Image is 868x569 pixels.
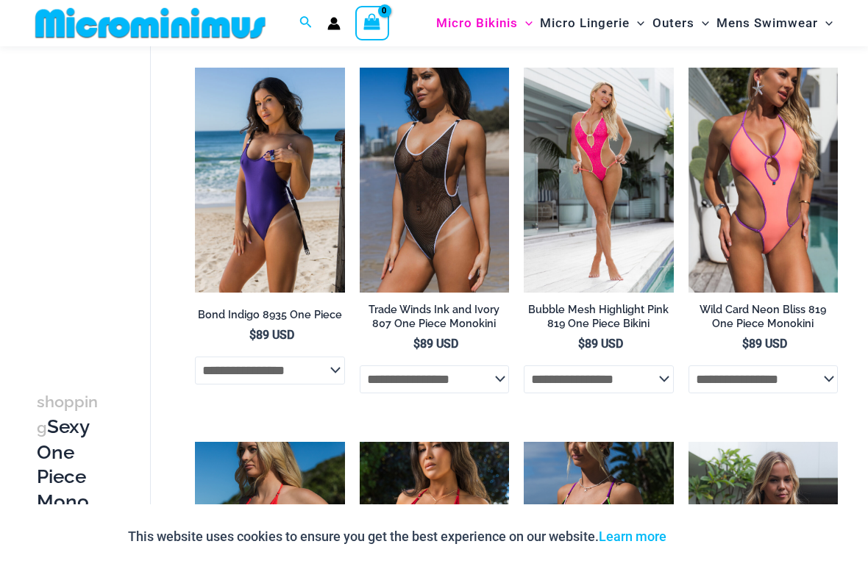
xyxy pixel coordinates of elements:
[524,303,674,336] a: Bubble Mesh Highlight Pink 819 One Piece Bikini
[649,4,713,42] a: OutersMenu ToggleMenu Toggle
[689,303,839,336] a: Wild Card Neon Bliss 819 One Piece Monokini
[689,303,839,330] h2: Wild Card Neon Bliss 819 One Piece Monokini
[716,4,818,42] span: Mens Swimwear
[518,4,533,42] span: Menu Toggle
[652,4,694,42] span: Outers
[524,303,674,330] h2: Bubble Mesh Highlight Pink 819 One Piece Bikini
[524,68,674,292] a: Bubble Mesh Highlight Pink 819 One Piece 01Bubble Mesh Highlight Pink 819 One Piece 03Bubble Mesh...
[742,337,787,351] bdi: 89 USD
[578,337,623,351] bdi: 89 USD
[360,303,510,336] a: Trade Winds Ink and Ivory 807 One Piece Monokini
[355,6,389,40] a: View Shopping Cart, empty
[694,4,709,42] span: Menu Toggle
[413,337,420,351] span: $
[299,14,313,32] a: Search icon link
[430,2,839,44] nav: Site Navigation
[195,308,345,327] a: Bond Indigo 8935 One Piece
[360,68,510,292] img: Tradewinds Ink and Ivory 807 One Piece 03
[195,308,345,322] h2: Bond Indigo 8935 One Piece
[360,68,510,292] a: Tradewinds Ink and Ivory 807 One Piece 03Tradewinds Ink and Ivory 807 One Piece 04Tradewinds Ink ...
[433,4,536,42] a: Micro BikinisMenu ToggleMenu Toggle
[37,393,98,437] span: shopping
[37,389,99,540] h3: Sexy One Piece Monokinis
[689,68,839,292] img: Wild Card Neon Bliss 819 One Piece 04
[436,4,518,42] span: Micro Bikinis
[630,4,644,42] span: Menu Toggle
[195,68,345,292] a: Bond Indigo 8935 One Piece 09Bond Indigo 8935 One Piece 10Bond Indigo 8935 One Piece 10
[689,68,839,292] a: Wild Card Neon Bliss 819 One Piece 04Wild Card Neon Bliss 819 One Piece 05Wild Card Neon Bliss 81...
[37,49,169,343] iframe: TrustedSite Certified
[249,328,294,342] bdi: 89 USD
[677,519,740,554] button: Accept
[249,328,256,342] span: $
[742,337,749,351] span: $
[540,4,630,42] span: Micro Lingerie
[818,4,833,42] span: Menu Toggle
[599,529,666,544] a: Learn more
[195,68,345,292] img: Bond Indigo 8935 One Piece 09
[524,68,674,292] img: Bubble Mesh Highlight Pink 819 One Piece 01
[578,337,585,351] span: $
[413,337,458,351] bdi: 89 USD
[713,4,836,42] a: Mens SwimwearMenu ToggleMenu Toggle
[327,17,341,30] a: Account icon link
[29,7,271,40] img: MM SHOP LOGO FLAT
[536,4,648,42] a: Micro LingerieMenu ToggleMenu Toggle
[128,526,666,548] p: This website uses cookies to ensure you get the best experience on our website.
[360,303,510,330] h2: Trade Winds Ink and Ivory 807 One Piece Monokini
